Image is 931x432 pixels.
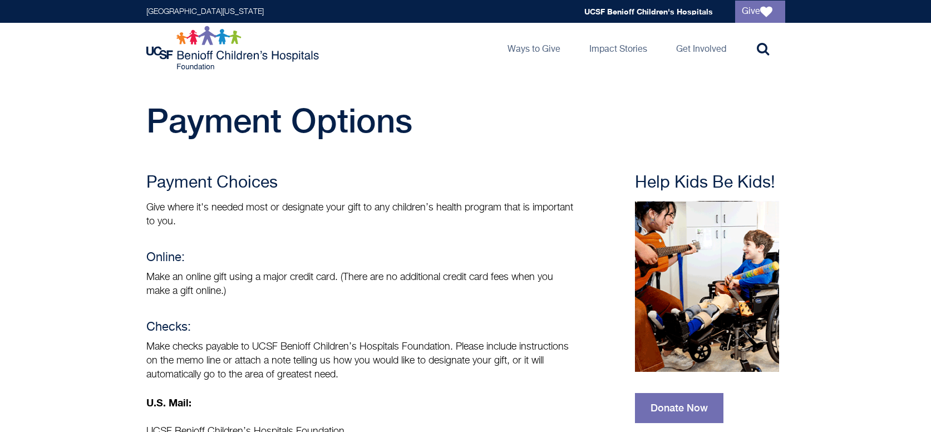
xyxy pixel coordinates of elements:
a: Impact Stories [580,23,656,73]
a: Ways to Give [499,23,569,73]
strong: U.S. Mail: [146,396,191,409]
h4: Online: [146,251,575,265]
a: [GEOGRAPHIC_DATA][US_STATE] [146,8,264,16]
h4: Checks: [146,321,575,335]
h3: Help Kids Be Kids! [635,173,785,193]
h3: Payment Choices [146,173,575,193]
p: Give where it's needed most or designate your gift to any children’s health program that is impor... [146,201,575,229]
p: Make checks payable to UCSF Benioff Children’s Hospitals Foundation. Please include instructions ... [146,340,575,382]
img: Logo for UCSF Benioff Children's Hospitals Foundation [146,26,322,70]
a: Give [735,1,785,23]
a: Get Involved [667,23,735,73]
span: Payment Options [146,101,412,140]
img: Music therapy session [635,201,779,372]
a: Donate Now [635,393,723,423]
a: UCSF Benioff Children's Hospitals [584,7,713,16]
p: Make an online gift using a major credit card. (There are no additional credit card fees when you... [146,271,575,298]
